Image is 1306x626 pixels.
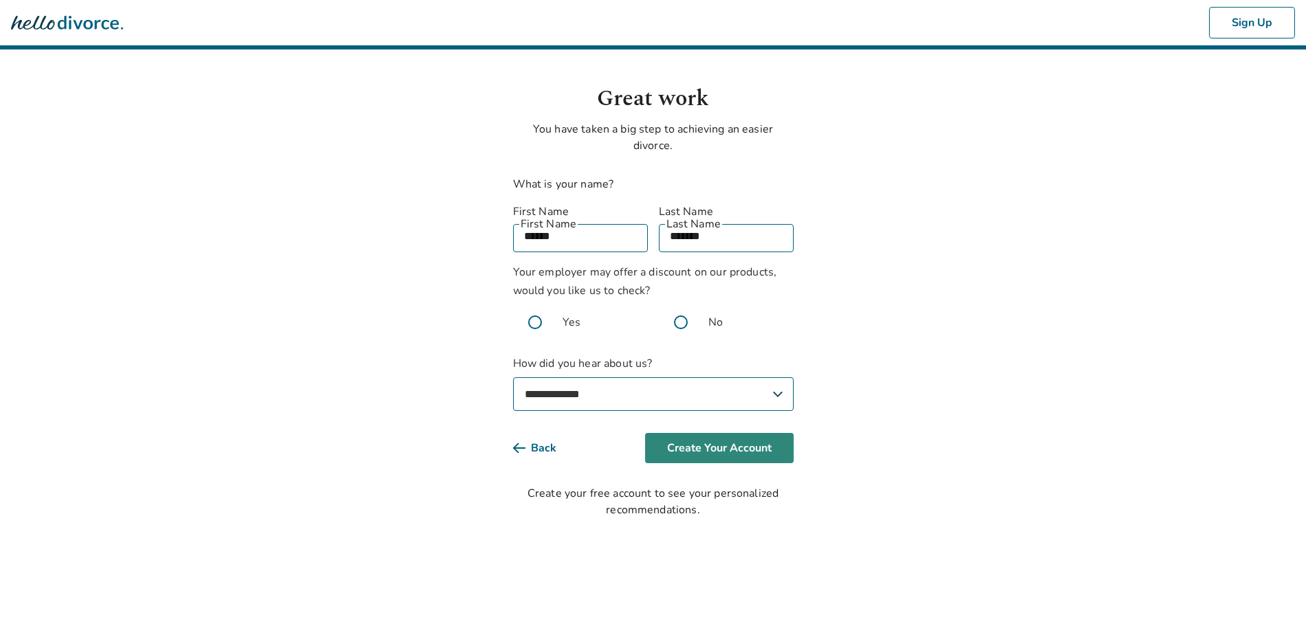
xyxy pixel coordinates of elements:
iframe: Chat Widget [1237,560,1306,626]
select: How did you hear about us? [513,377,794,411]
button: Create Your Account [645,433,794,463]
label: Last Name [659,203,794,220]
label: First Name [513,203,648,220]
button: Back [513,433,578,463]
label: How did you hear about us? [513,355,794,411]
button: Sign Up [1209,7,1295,38]
span: Yes [563,314,580,331]
span: Your employer may offer a discount on our products, would you like us to check? [513,265,777,298]
p: You have taken a big step to achieving an easier divorce. [513,121,794,154]
span: No [708,314,723,331]
div: Create your free account to see your personalized recommendations. [513,485,794,518]
h1: Great work [513,82,794,115]
label: What is your name? [513,177,614,192]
